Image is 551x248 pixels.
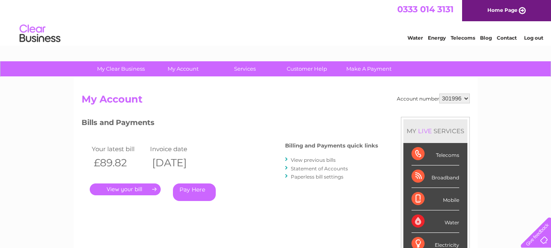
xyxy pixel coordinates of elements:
th: £89.82 [90,154,148,171]
div: Telecoms [412,143,459,165]
a: My Account [149,61,217,76]
h3: Bills and Payments [82,117,378,131]
a: Blog [480,35,492,41]
a: Pay Here [173,183,216,201]
div: Broadband [412,165,459,188]
a: Energy [428,35,446,41]
a: Paperless bill settings [291,174,343,180]
a: Telecoms [451,35,475,41]
th: [DATE] [148,154,207,171]
div: Water [412,210,459,233]
div: Account number [397,94,470,103]
div: MY SERVICES [403,119,467,143]
div: Clear Business is a trading name of Verastar Limited (registered in [GEOGRAPHIC_DATA] No. 3667643... [83,4,469,40]
a: Log out [524,35,543,41]
a: Statement of Accounts [291,165,348,172]
a: 0333 014 3131 [397,4,454,14]
td: Invoice date [148,143,207,154]
h4: Billing and Payments quick links [285,143,378,149]
div: Mobile [412,188,459,210]
td: Your latest bill [90,143,148,154]
a: Water [407,35,423,41]
div: LIVE [416,127,434,135]
a: Services [211,61,279,76]
a: My Clear Business [87,61,155,76]
a: Customer Help [273,61,341,76]
a: Contact [497,35,517,41]
a: View previous bills [291,157,336,163]
h2: My Account [82,94,470,109]
a: . [90,183,161,195]
img: logo.png [19,21,61,46]
a: Make A Payment [335,61,403,76]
